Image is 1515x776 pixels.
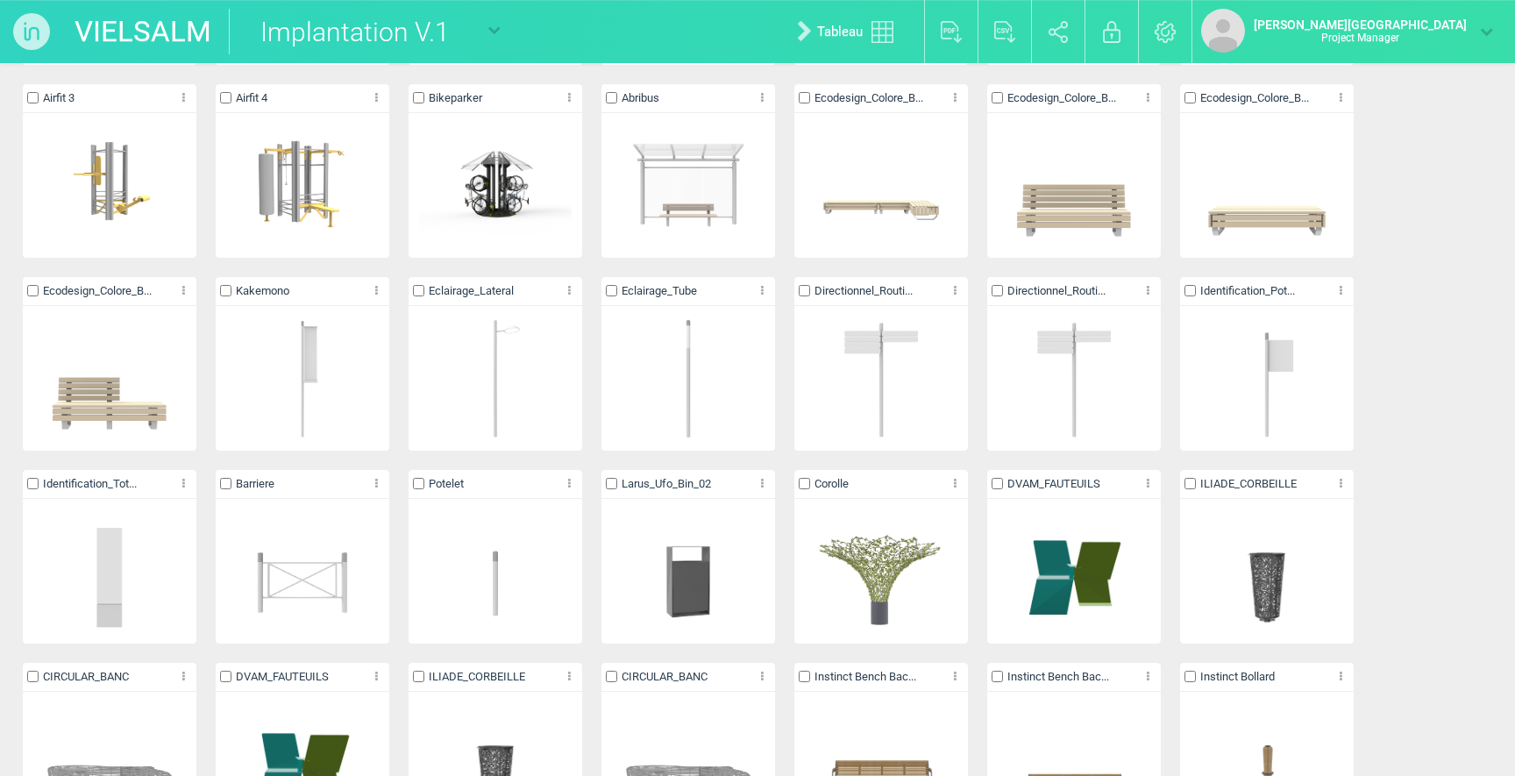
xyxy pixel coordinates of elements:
[430,506,560,636] img: 001841203296.png
[810,283,948,300] span: Directionnel_Routi...
[1254,32,1467,44] p: Project Manager
[45,313,174,443] img: 154318510069.png
[1003,476,1141,493] span: DVAM_FAUTEUILS
[1254,18,1467,32] strong: [PERSON_NAME][GEOGRAPHIC_DATA]
[1155,21,1177,43] img: settings.svg
[424,283,562,300] span: Eclairage_Lateral
[1003,669,1141,686] span: Instinct Bench Bac...
[1202,120,1332,250] img: 154318517296.png
[1196,669,1334,686] span: Instinct Bollard
[1009,313,1139,443] img: 001250814158.png
[1003,283,1141,300] span: Directionnel_Routi...
[871,21,893,43] img: tableau.svg
[39,90,176,107] span: Airfit 3
[784,4,915,60] a: Tableau
[238,506,367,636] img: 001247260279.png
[1196,476,1334,493] span: ILIADE_CORBEILLE
[238,120,367,250] img: 100939911417.png
[430,313,560,443] img: 001250803310.png
[45,506,174,636] img: 001248273327.png
[39,669,176,686] span: CIRCULAR_BANC
[810,669,948,686] span: Instinct Bench Bac...
[816,313,946,443] img: 001250814158.png
[1202,506,1332,636] img: 121033157893.png
[810,90,948,107] span: Ecodesign_Colore_B...
[1103,21,1120,43] img: locked.svg
[623,313,753,443] img: 001746577776.png
[231,669,369,686] span: DVAM_FAUTEUILS
[1009,120,1139,250] img: 150705516723.png
[39,283,176,300] span: Ecodesign_Colore_B...
[238,313,367,443] img: 001250898899.png
[231,476,369,493] span: Barriere
[39,476,176,493] span: Identification_Tot...
[1196,283,1334,300] span: Identification_Pot...
[623,506,753,636] img: 210456827240.png
[1202,313,1332,443] img: 001249710946.png
[231,283,369,300] span: Kakemono
[1003,90,1141,107] span: Ecodesign_Colore_B...
[617,476,755,493] span: Larus_Ufo_Bin_02
[1196,90,1334,107] span: Ecodesign_Colore_B...
[424,90,562,107] span: Bikeparker
[994,21,1016,43] img: export_csv.svg
[1049,21,1069,43] img: share.svg
[623,120,753,250] img: 084131377944.png
[424,476,562,493] span: Potelet
[417,132,573,238] img: 131033961596.png
[810,476,948,493] span: Corolle
[1201,9,1493,53] a: [PERSON_NAME][GEOGRAPHIC_DATA]Project Manager
[1201,9,1245,53] img: default_avatar.png
[617,90,755,107] span: Abribus
[75,9,211,54] a: VIELSALM
[816,506,946,636] img: 150846724206.png
[1009,506,1139,636] img: 104728392386.png
[231,90,369,107] span: Airfit 4
[617,669,755,686] span: CIRCULAR_BANC
[45,120,174,250] img: 162810284648.png
[424,669,562,686] span: ILIADE_CORBEILLE
[816,120,946,250] img: 145808642270.png
[941,21,963,43] img: export_pdf.svg
[617,283,755,300] span: Eclairage_Tube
